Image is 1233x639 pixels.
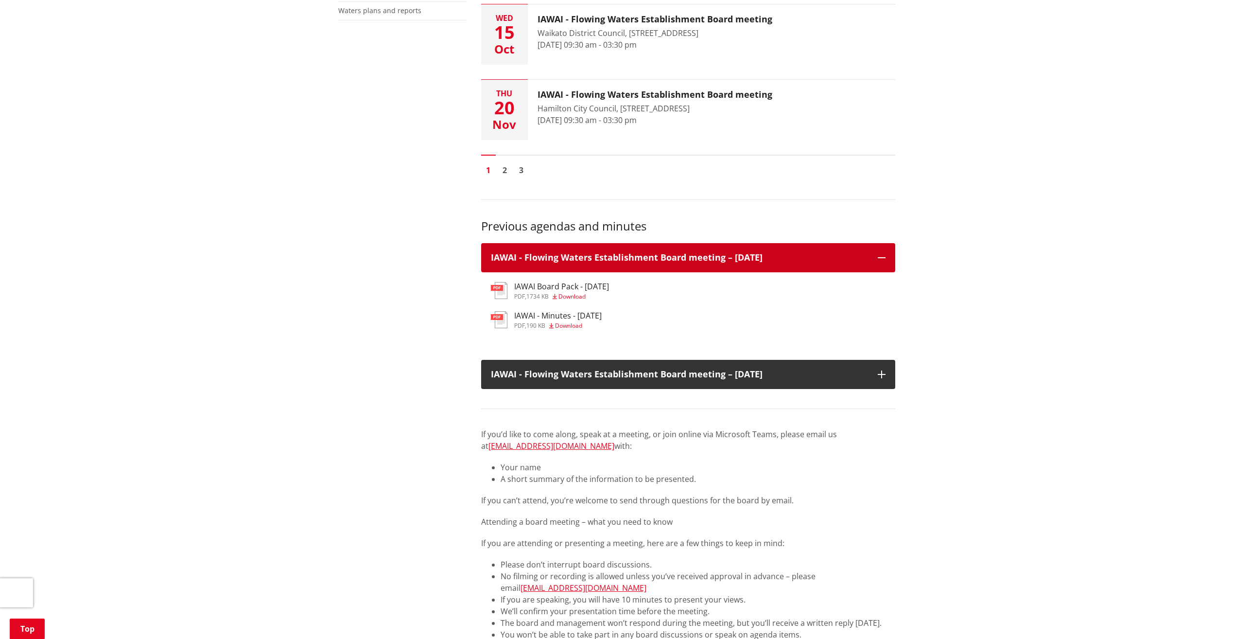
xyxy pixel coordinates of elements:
[491,282,507,299] img: document-pdf.svg
[481,495,895,506] p: If you can’t attend, you’re welcome to send through questions for the board by email.
[338,6,421,15] a: Waters plans and reports
[10,619,45,639] a: Top
[514,282,609,291] h3: IAWAI Board Pack - [DATE]
[498,163,512,177] a: Go to page 2
[481,80,895,140] button: Thu 20 Nov IAWAI - Flowing Waters Establishment Board meeting Hamilton City Council, [STREET_ADDR...
[501,473,895,485] li: A short summary of the information to be presented.
[481,155,895,180] nav: Pagination
[481,4,895,65] button: Wed 15 Oct IAWAI - Flowing Waters Establishment Board meeting Waikato District Council, [STREET_A...
[501,570,895,594] li: No filming or recording is allowed unless you’ve received approval in advance – please email
[491,370,868,379] h3: IAWAI - Flowing Waters Establishment Board meeting – [DATE]
[514,294,609,300] div: ,
[514,163,529,177] a: Go to page 3
[481,14,528,22] div: Wed
[481,43,528,55] div: Oct
[501,605,895,617] li: We’ll confirm your presentation time before the meeting.
[481,537,895,549] p: If you are attending or presenting a meeting, here are a few things to keep in mind:
[526,292,549,301] span: 1734 KB
[538,27,772,39] div: Waikato District Council, [STREET_ADDRESS]
[521,583,646,593] a: [EMAIL_ADDRESS][DOMAIN_NAME]
[558,292,586,301] span: Download
[481,89,528,97] div: Thu
[481,163,496,177] a: Page 1
[501,594,895,605] li: If you are speaking, you will have 10 minutes to present your views.
[526,321,545,330] span: 190 KB
[481,119,528,130] div: Nov
[488,441,614,451] a: [EMAIL_ADDRESS][DOMAIN_NAME]
[514,321,525,330] span: pdf
[538,115,637,125] time: [DATE] 09:30 am - 03:30 pm
[481,24,528,41] div: 15
[514,311,602,320] h3: IAWAI - Minutes - [DATE]
[538,39,637,50] time: [DATE] 09:30 am - 03:30 pm
[501,461,895,473] li: Your name
[491,253,868,263] h3: IAWAI - Flowing Waters Establishment Board meeting – [DATE]
[481,219,895,233] h3: Previous agendas and minutes
[481,516,895,528] p: Attending a board meeting – what you need to know
[538,89,772,100] h3: IAWAI - Flowing Waters Establishment Board meeting
[491,311,602,329] a: IAWAI - Minutes - [DATE] pdf,190 KB Download
[514,323,602,329] div: ,
[491,282,609,300] a: IAWAI Board Pack - [DATE] pdf,1734 KB Download
[481,99,528,117] div: 20
[481,428,895,452] p: If you’d like to come along, speak at a meeting, or join online via Microsoft Teams, please email...
[555,321,582,330] span: Download
[514,292,525,301] span: pdf
[1188,598,1223,633] iframe: Messenger Launcher
[538,14,772,25] h3: IAWAI - Flowing Waters Establishment Board meeting
[501,559,895,570] li: Please don’t interrupt board discussions.
[491,311,507,328] img: document-pdf.svg
[538,103,772,114] div: Hamilton City Council, [STREET_ADDRESS]
[501,617,895,629] li: The board and management won’t respond during the meeting, but you’ll receive a written reply [DA...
